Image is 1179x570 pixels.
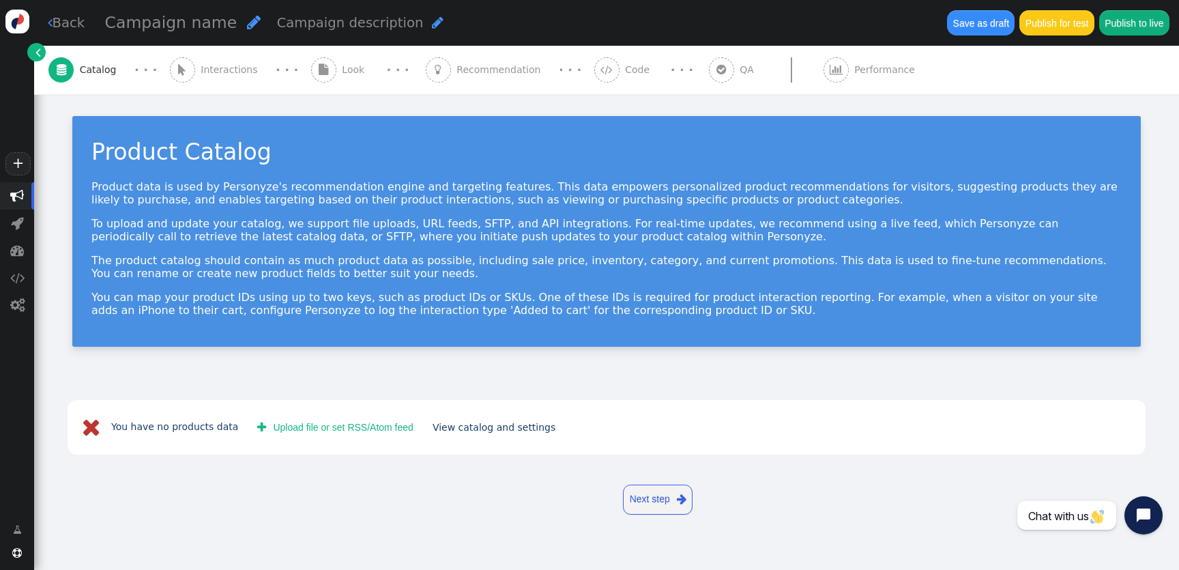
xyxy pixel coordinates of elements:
span:  [10,298,25,312]
a:  Catalog · · · [48,46,170,94]
span:  [12,548,22,558]
p: Product data is used by Personyze's recommendation engine and targeting features. This data empow... [91,180,1122,206]
button: Save as draft [947,10,1015,35]
span:  [82,415,108,439]
span:  [247,14,261,30]
span:  [677,491,686,508]
a:  [3,517,31,542]
span:  [10,189,24,203]
div: · · · [134,61,157,79]
div: · · · [276,61,298,79]
div: Product Catalog [91,135,1122,169]
span:  [48,16,53,29]
span:  [257,422,266,433]
span: Code [625,63,655,77]
a: Back [48,13,85,33]
a:  Look · · · [311,46,426,94]
button: Publish for test [1019,10,1094,35]
a:  Performance [824,46,946,94]
span:  [35,45,41,59]
button: Publish to live [1099,10,1169,35]
span:  [319,64,328,75]
div: · · · [671,61,693,79]
span: Interactions [201,63,263,77]
span:  [435,64,441,75]
span: Catalog [80,63,122,77]
span: Recommendation [456,63,546,77]
span:  [716,64,726,75]
button: Upload file or set RSS/Atom feed [248,415,423,440]
span:  [600,64,613,75]
span: Campaign name [105,13,237,32]
span:  [11,216,24,230]
div: · · · [559,61,581,79]
a: + [5,152,30,175]
a:  [27,43,46,61]
img: logo-icon.svg [5,10,29,33]
span: Look [342,63,370,77]
span:  [432,16,443,29]
span: QA [740,63,759,77]
div: · · · [386,61,409,79]
span:  [10,271,25,285]
span:  [10,244,24,257]
a: You have no products data [111,421,238,432]
a: Next step [623,485,693,515]
a:  QA [709,46,824,94]
span: Performance [854,63,920,77]
p: The product catalog should contain as much product data as possible, including sale price, invent... [91,254,1122,280]
span:  [178,64,186,75]
p: You can map your product IDs using up to two keys, such as product IDs or SKUs. One of these IDs ... [91,291,1122,317]
span: Campaign description [277,15,424,31]
a:  Recommendation · · · [426,46,594,94]
p: To upload and update your catalog, we support file uploads, URL feeds, SFTP, and API integrations... [91,217,1122,243]
span:  [57,64,66,75]
span:  [13,523,22,537]
a:  Code · · · [594,46,709,94]
a: View catalog and settings [433,422,555,433]
span:  [830,64,843,75]
a:  Interactions · · · [170,46,311,94]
